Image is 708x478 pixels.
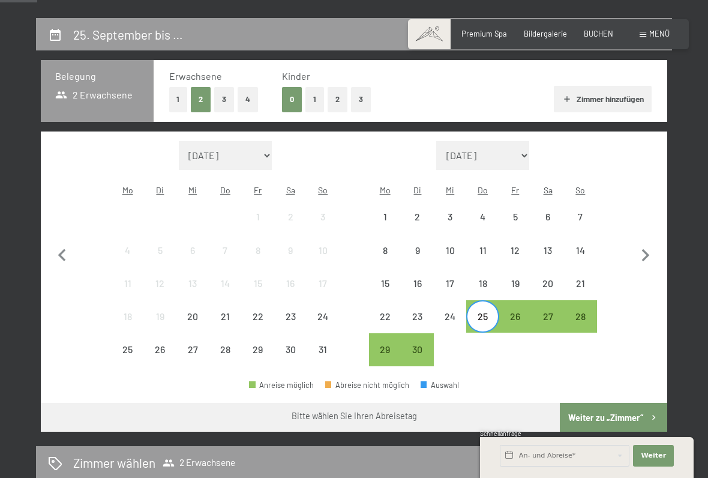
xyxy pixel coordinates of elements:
[112,279,142,309] div: 11
[532,234,564,266] div: Abreise nicht möglich
[145,279,175,309] div: 12
[145,246,175,276] div: 5
[144,267,176,300] div: Tue Aug 12 2025
[544,185,553,195] abbr: Samstag
[308,345,338,375] div: 31
[188,185,197,195] abbr: Mittwoch
[401,201,434,233] div: Tue Sep 02 2025
[565,246,595,276] div: 14
[564,267,596,300] div: Sun Sep 21 2025
[145,312,175,342] div: 19
[401,333,434,366] div: Tue Sep 30 2025
[274,201,307,233] div: Abreise nicht möglich
[238,87,258,112] button: 4
[524,29,567,38] a: Bildergalerie
[111,234,143,266] div: Mon Aug 04 2025
[565,312,595,342] div: 28
[467,212,497,242] div: 4
[532,300,564,333] div: Sat Sep 27 2025
[370,312,400,342] div: 22
[209,333,241,366] div: Thu Aug 28 2025
[434,300,466,333] div: Abreise nicht möglich
[169,70,222,82] span: Erwachsene
[413,185,421,195] abbr: Dienstag
[308,212,338,242] div: 3
[307,300,339,333] div: Sun Aug 24 2025
[478,185,488,195] abbr: Donnerstag
[307,201,339,233] div: Abreise nicht möglich
[466,300,499,333] div: Abreise möglich
[73,454,155,471] h2: Zimmer wählen
[554,86,652,112] button: Zimmer hinzufügen
[369,333,401,366] div: Mon Sep 29 2025
[178,312,208,342] div: 20
[466,234,499,266] div: Thu Sep 11 2025
[500,246,530,276] div: 12
[275,312,305,342] div: 23
[370,345,400,375] div: 29
[403,312,433,342] div: 23
[435,246,465,276] div: 10
[369,333,401,366] div: Abreise möglich
[435,279,465,309] div: 17
[169,87,188,112] button: 1
[401,234,434,266] div: Abreise nicht möglich
[369,267,401,300] div: Mon Sep 15 2025
[370,246,400,276] div: 8
[633,141,658,367] button: Nächster Monat
[209,267,241,300] div: Thu Aug 14 2025
[641,451,666,461] span: Weiter
[242,267,274,300] div: Fri Aug 15 2025
[307,201,339,233] div: Sun Aug 03 2025
[111,300,143,333] div: Mon Aug 18 2025
[242,267,274,300] div: Abreise nicht möglich
[532,300,564,333] div: Abreise möglich
[318,185,328,195] abbr: Sonntag
[500,279,530,309] div: 19
[370,212,400,242] div: 1
[466,267,499,300] div: Thu Sep 18 2025
[435,312,465,342] div: 24
[500,212,530,242] div: 5
[178,246,208,276] div: 6
[144,234,176,266] div: Tue Aug 05 2025
[112,345,142,375] div: 25
[499,300,532,333] div: Fri Sep 26 2025
[178,279,208,309] div: 13
[351,87,371,112] button: 3
[466,201,499,233] div: Thu Sep 04 2025
[209,234,241,266] div: Abreise nicht möglich
[209,234,241,266] div: Thu Aug 07 2025
[242,300,274,333] div: Abreise nicht möglich
[274,267,307,300] div: Sat Aug 16 2025
[421,381,459,389] div: Auswahl
[369,267,401,300] div: Abreise nicht möglich
[249,381,314,389] div: Anreise möglich
[307,267,339,300] div: Sun Aug 17 2025
[499,267,532,300] div: Abreise nicht möglich
[564,300,596,333] div: Sun Sep 28 2025
[210,246,240,276] div: 7
[328,87,347,112] button: 2
[307,234,339,266] div: Abreise nicht möglich
[275,279,305,309] div: 16
[275,345,305,375] div: 30
[533,246,563,276] div: 13
[633,445,674,467] button: Weiter
[403,246,433,276] div: 9
[112,246,142,276] div: 4
[308,246,338,276] div: 10
[243,345,273,375] div: 29
[325,381,409,389] div: Abreise nicht möglich
[209,267,241,300] div: Abreise nicht möglich
[461,29,507,38] a: Premium Spa
[307,333,339,366] div: Sun Aug 31 2025
[176,234,209,266] div: Abreise nicht möglich
[533,212,563,242] div: 6
[467,279,497,309] div: 18
[560,403,667,432] button: Weiter zu „Zimmer“
[210,345,240,375] div: 28
[565,212,595,242] div: 7
[274,300,307,333] div: Abreise nicht möglich
[584,29,613,38] a: BUCHEN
